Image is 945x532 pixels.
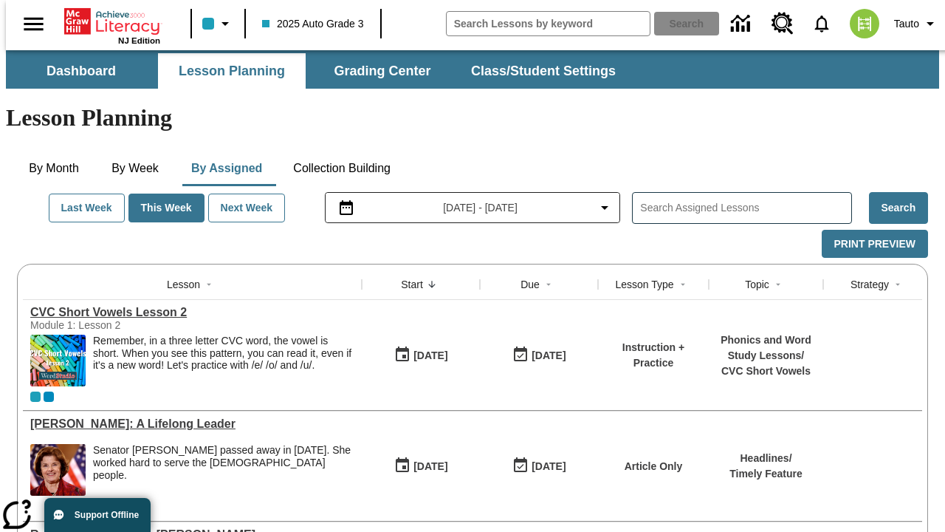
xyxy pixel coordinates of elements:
[869,192,928,224] button: Search
[413,457,447,476] div: [DATE]
[716,364,816,379] p: CVC Short Vowels
[841,4,888,43] button: Select a new avatar
[640,197,850,219] input: Search Assigned Lessons
[200,276,218,293] button: Sort
[44,498,151,532] button: Support Offline
[413,347,447,365] div: [DATE]
[889,276,907,293] button: Sort
[64,7,160,36] a: Home
[894,16,919,32] span: Tauto
[331,199,614,216] button: Select the date range menu item
[167,277,200,292] div: Lesson
[532,347,566,365] div: [DATE]
[98,151,172,186] button: By Week
[769,276,787,293] button: Sort
[75,510,139,520] span: Support Offline
[625,459,683,474] p: Article Only
[93,444,354,496] div: Senator Dianne Feinstein passed away in September 2023. She worked hard to serve the American peo...
[389,452,453,480] button: 08/11/25: First time the lesson was available
[716,332,816,364] p: Phonics and Word Study Lessons /
[30,335,86,386] img: CVC Short Vowels Lesson 2.
[722,4,763,44] a: Data Center
[30,417,354,431] a: Dianne Feinstein: A Lifelong Leader, Lessons
[30,417,354,431] div: Dianne Feinstein: A Lifelong Leader
[615,277,673,292] div: Lesson Type
[93,444,354,481] div: Senator [PERSON_NAME] passed away in [DATE]. She worked hard to serve the [DEMOGRAPHIC_DATA] people.
[605,340,701,371] p: Instruction + Practice
[850,277,889,292] div: Strategy
[745,277,769,292] div: Topic
[507,452,571,480] button: 08/11/25: Last day the lesson can be accessed
[459,53,628,89] button: Class/Student Settings
[262,16,364,32] span: 2025 Auto Grade 3
[17,151,91,186] button: By Month
[44,392,54,402] div: OL 2025 Auto Grade 4
[196,10,240,37] button: Class color is light blue. Change class color
[30,306,354,319] a: CVC Short Vowels Lesson 2, Lessons
[443,200,518,216] span: [DATE] - [DATE]
[763,4,803,44] a: Resource Center, Will open in new tab
[540,276,557,293] button: Sort
[6,50,939,89] div: SubNavbar
[7,53,155,89] button: Dashboard
[30,306,354,319] div: CVC Short Vowels Lesson 2
[729,451,803,466] p: Headlines /
[12,2,55,46] button: Open side menu
[822,230,928,259] button: Print Preview
[93,335,354,372] p: Remember, in a three letter CVC word, the vowel is short. When you see this pattern, you can read...
[596,199,614,216] svg: Collapse Date Range Filter
[507,341,571,369] button: 08/11/25: Last day the lesson can be accessed
[179,151,274,186] button: By Assigned
[389,341,453,369] button: 08/11/25: First time the lesson was available
[423,276,441,293] button: Sort
[803,4,841,43] a: Notifications
[6,104,939,132] h1: Lesson Planning
[118,36,160,45] span: NJ Edition
[729,466,803,482] p: Timely Feature
[532,457,566,476] div: [DATE]
[850,9,879,38] img: avatar image
[64,5,160,45] div: Home
[309,53,456,89] button: Grading Center
[520,277,540,292] div: Due
[401,277,423,292] div: Start
[93,335,354,386] div: Remember, in a three letter CVC word, the vowel is short. When you see this pattern, you can read...
[30,444,86,496] img: Senator Dianne Feinstein of California smiles with the U.S. flag behind her.
[208,194,286,222] button: Next Week
[128,194,205,222] button: This Week
[6,53,629,89] div: SubNavbar
[49,194,125,222] button: Last Week
[281,151,402,186] button: Collection Building
[30,392,41,402] div: Current Class
[158,53,306,89] button: Lesson Planning
[674,276,692,293] button: Sort
[447,12,650,35] input: search field
[30,319,252,331] div: Module 1: Lesson 2
[888,10,945,37] button: Profile/Settings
